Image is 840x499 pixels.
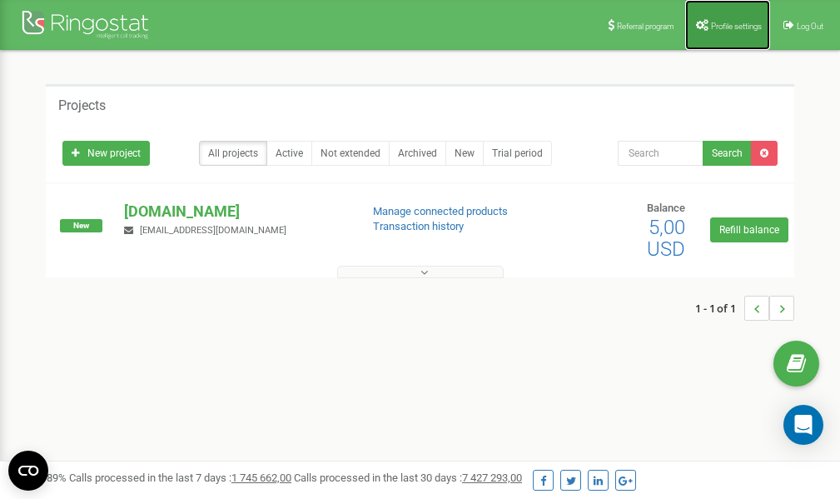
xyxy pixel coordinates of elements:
[445,141,484,166] a: New
[373,220,464,232] a: Transaction history
[695,296,744,321] span: 1 - 1 of 1
[60,219,102,232] span: New
[373,205,508,217] a: Manage connected products
[618,141,703,166] input: Search
[8,451,48,491] button: Open CMP widget
[69,472,291,484] span: Calls processed in the last 7 days :
[62,141,150,166] a: New project
[647,202,685,214] span: Balance
[231,472,291,484] u: 1 745 662,00
[703,141,752,166] button: Search
[647,216,685,261] span: 5,00 USD
[294,472,522,484] span: Calls processed in the last 30 days :
[797,22,823,31] span: Log Out
[783,405,823,445] div: Open Intercom Messenger
[266,141,312,166] a: Active
[695,279,794,337] nav: ...
[710,217,788,242] a: Refill balance
[711,22,762,31] span: Profile settings
[389,141,446,166] a: Archived
[199,141,267,166] a: All projects
[617,22,674,31] span: Referral program
[124,201,345,222] p: [DOMAIN_NAME]
[462,472,522,484] u: 7 427 293,00
[311,141,390,166] a: Not extended
[58,98,106,113] h5: Projects
[483,141,552,166] a: Trial period
[140,225,286,236] span: [EMAIL_ADDRESS][DOMAIN_NAME]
